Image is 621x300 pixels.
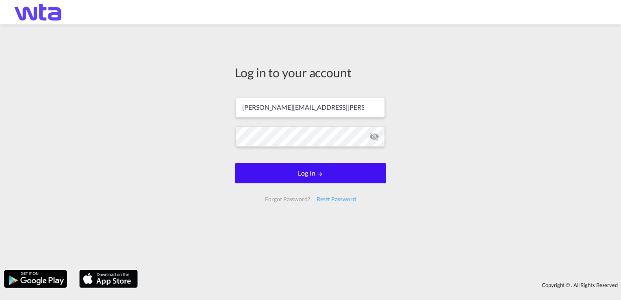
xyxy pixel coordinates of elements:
[142,278,621,292] div: Copyright © . All Rights Reserved
[235,64,386,81] div: Log in to your account
[262,192,313,207] div: Forgot Password?
[313,192,359,207] div: Reset Password
[3,269,68,289] img: google.png
[12,3,67,22] img: bf843820205c11f09835497521dffd49.png
[78,269,139,289] img: apple.png
[369,132,379,141] md-icon: icon-eye-off
[236,97,385,117] input: Enter email/phone number
[235,163,386,183] button: LOGIN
